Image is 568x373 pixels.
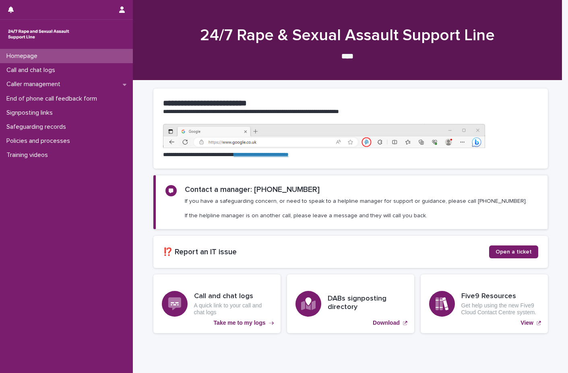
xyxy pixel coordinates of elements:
[6,26,71,42] img: rhQMoQhaT3yELyF149Cw
[3,66,62,74] p: Call and chat logs
[185,185,320,194] h2: Contact a manager: [PHONE_NUMBER]
[163,247,489,257] h2: ⁉️ Report an IT issue
[328,295,406,312] h3: DABs signposting directory
[3,95,103,103] p: End of phone call feedback form
[461,302,539,316] p: Get help using the new Five9 Cloud Contact Centre system.
[496,249,532,255] span: Open a ticket
[287,274,414,333] a: Download
[3,80,67,88] p: Caller management
[194,302,272,316] p: A quick link to your call and chat logs
[489,245,538,258] a: Open a ticket
[520,319,533,326] p: View
[150,26,545,45] h1: 24/7 Rape & Sexual Assault Support Line
[3,123,72,131] p: Safeguarding records
[3,137,76,145] p: Policies and processes
[194,292,272,301] h3: Call and chat logs
[163,124,485,148] img: https%3A%2F%2Fcdn.document360.io%2F0deca9d6-0dac-4e56-9e8f-8d9979bfce0e%2FImages%2FDocumentation%...
[373,319,400,326] p: Download
[3,151,54,159] p: Training videos
[461,292,539,301] h3: Five9 Resources
[3,109,59,117] p: Signposting links
[214,319,266,326] p: Take me to my logs
[153,274,281,333] a: Take me to my logs
[185,198,527,220] p: If you have a safeguarding concern, or need to speak to a helpline manager for support or guidanc...
[3,52,44,60] p: Homepage
[421,274,548,333] a: View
